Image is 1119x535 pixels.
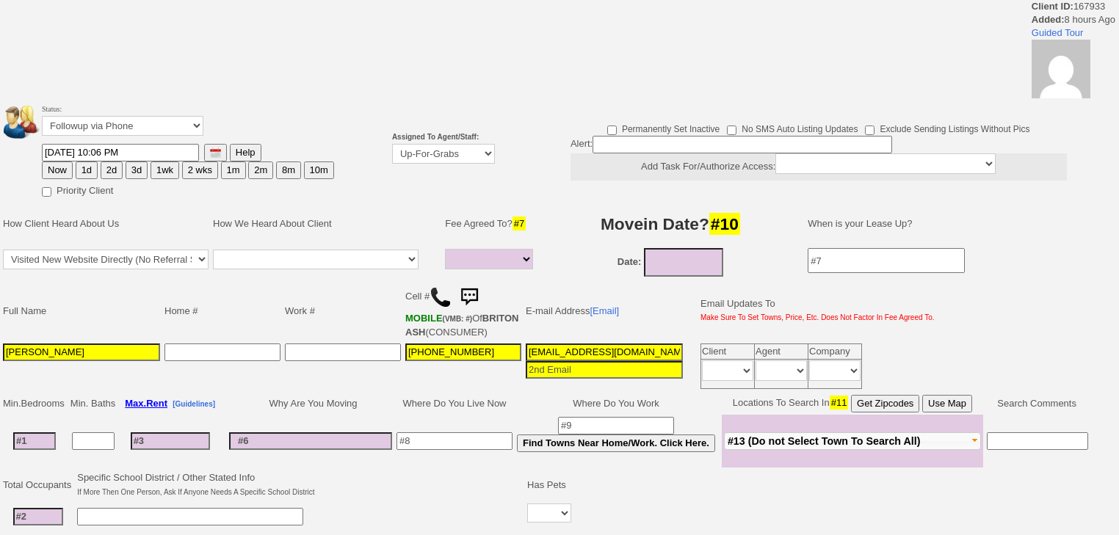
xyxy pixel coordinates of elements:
[276,161,301,179] button: 8m
[76,161,98,179] button: 1d
[131,432,210,450] input: #3
[182,161,218,179] button: 2 wks
[227,393,394,415] td: Why Are You Moving
[922,395,972,412] button: Use Map
[513,216,526,230] span: #7
[210,148,221,159] img: [calendar icon]
[13,432,56,450] input: #1
[733,397,972,408] nobr: Locations To Search In
[1,469,75,501] td: Total Occupants
[724,432,981,450] button: #13 (Do not Select Town To Search All)
[126,161,148,179] button: 3d
[443,315,473,323] font: (VMB: #)
[727,119,858,136] label: No SMS Auto Listing Updates
[304,161,334,179] button: 10m
[1,280,162,341] td: Full Name
[524,280,685,341] td: E-mail Address
[851,395,919,412] button: Get Zipcodes
[1032,40,1090,98] img: 7a04bc8aabebd3d6ef602687dfa5054b
[392,133,479,141] b: Assigned To Agent/Staff:
[430,286,452,308] img: call.png
[151,161,179,179] button: 1wk
[755,344,808,360] td: Agent
[146,398,167,409] span: Rent
[211,202,435,246] td: How We Heard About Client
[283,280,403,341] td: Work #
[983,393,1091,415] td: Search Comments
[405,313,472,324] b: AT&T Wireless
[1032,27,1084,38] a: Guided Tour
[571,136,1067,181] div: Alert:
[727,125,736,135] input: No SMS Auto Listing Updates
[525,469,573,501] td: Has Pets
[865,119,1029,136] label: Exclude Sending Listings Without Pics
[607,119,720,136] label: Permanently Set Inactive
[865,125,874,135] input: Exclude Sending Listings Without Pics
[403,280,524,341] td: Cell # Of (CONSUMER)
[42,105,203,132] font: Status:
[1,393,68,415] td: Min.
[558,417,674,434] input: #9
[689,280,937,341] td: Email Updates To
[1032,14,1065,25] b: Added:
[229,432,392,450] input: #6
[42,161,73,179] button: Now
[728,435,921,447] span: #13 (Do not Select Town To Search All)
[173,400,215,408] b: [Guidelines]
[517,434,715,452] button: Find Towns Near Home/Work. Click Here.
[571,153,1067,181] center: Add Task For/Authorize Access:
[590,305,619,316] a: [Email]
[101,161,123,179] button: 2d
[248,161,273,179] button: 2m
[221,161,246,179] button: 1m
[701,344,755,360] td: Client
[515,393,717,415] td: Where Do You Work
[455,283,484,312] img: sms.png
[13,508,63,525] input: #2
[793,202,1090,246] td: When is your Lease Up?
[68,393,117,415] td: Min. Baths
[808,344,862,360] td: Company
[125,398,167,409] b: Max.
[808,248,965,273] input: #7
[162,280,283,341] td: Home #
[443,202,540,246] td: Fee Agreed To?
[607,125,617,135] input: Permanently Set Inactive
[405,313,443,324] font: MOBILE
[526,361,683,379] input: 2nd Email
[394,393,515,415] td: Where Do You Live Now
[550,211,792,237] h3: Movein Date?
[77,488,314,496] font: If More Then One Person, Ask If Anyone Needs A Specific School District
[1032,1,1073,12] b: Client ID:
[709,213,740,235] span: #10
[173,398,215,409] a: [Guidelines]
[75,469,316,501] td: Specific School District / Other Stated Info
[526,343,683,361] input: 1st Email - Question #0
[4,106,48,139] img: people.png
[42,181,113,197] label: Priority Client
[1,202,211,246] td: How Client Heard About Us
[230,144,261,161] button: Help
[618,256,642,267] b: Date:
[700,313,935,321] font: Make Sure To Set Towns, Price, Etc. Does Not Factor In Fee Agreed To.
[830,396,849,410] span: #11
[396,432,513,450] input: #8
[42,187,51,197] input: Priority Client
[21,398,65,409] span: Bedrooms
